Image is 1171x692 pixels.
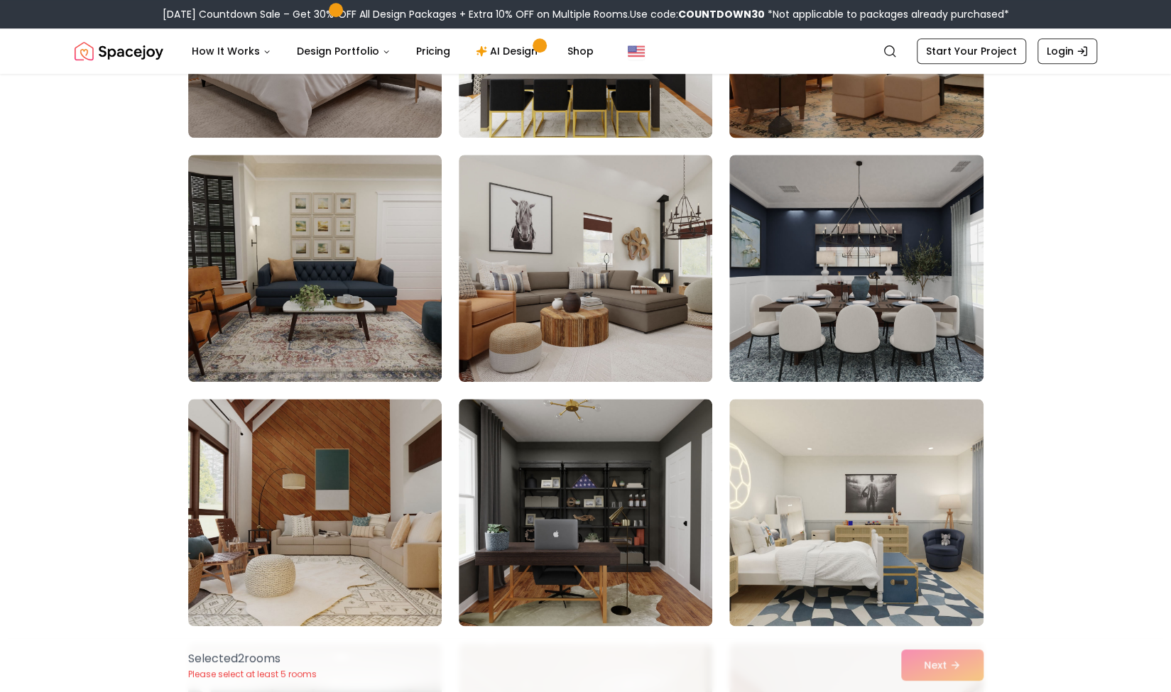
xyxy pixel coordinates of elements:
a: Shop [556,37,605,65]
a: Pricing [405,37,462,65]
img: Room room-11 [459,155,712,382]
span: *Not applicable to packages already purchased* [765,7,1009,21]
span: Use code: [630,7,765,21]
button: Design Portfolio [285,37,402,65]
img: Room room-14 [459,399,712,626]
img: Room room-12 [729,155,983,382]
img: Room room-15 [729,399,983,626]
a: Spacejoy [75,37,163,65]
b: COUNTDOWN30 [678,7,765,21]
button: How It Works [180,37,283,65]
img: United States [628,43,645,60]
p: Selected 2 room s [188,650,317,667]
img: Spacejoy Logo [75,37,163,65]
nav: Global [75,28,1097,74]
a: Login [1037,38,1097,64]
p: Please select at least 5 rooms [188,669,317,680]
nav: Main [180,37,605,65]
img: Room room-10 [188,155,442,382]
img: Room room-13 [188,399,442,626]
a: AI Design [464,37,553,65]
a: Start Your Project [917,38,1026,64]
div: [DATE] Countdown Sale – Get 30% OFF All Design Packages + Extra 10% OFF on Multiple Rooms. [163,7,1009,21]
